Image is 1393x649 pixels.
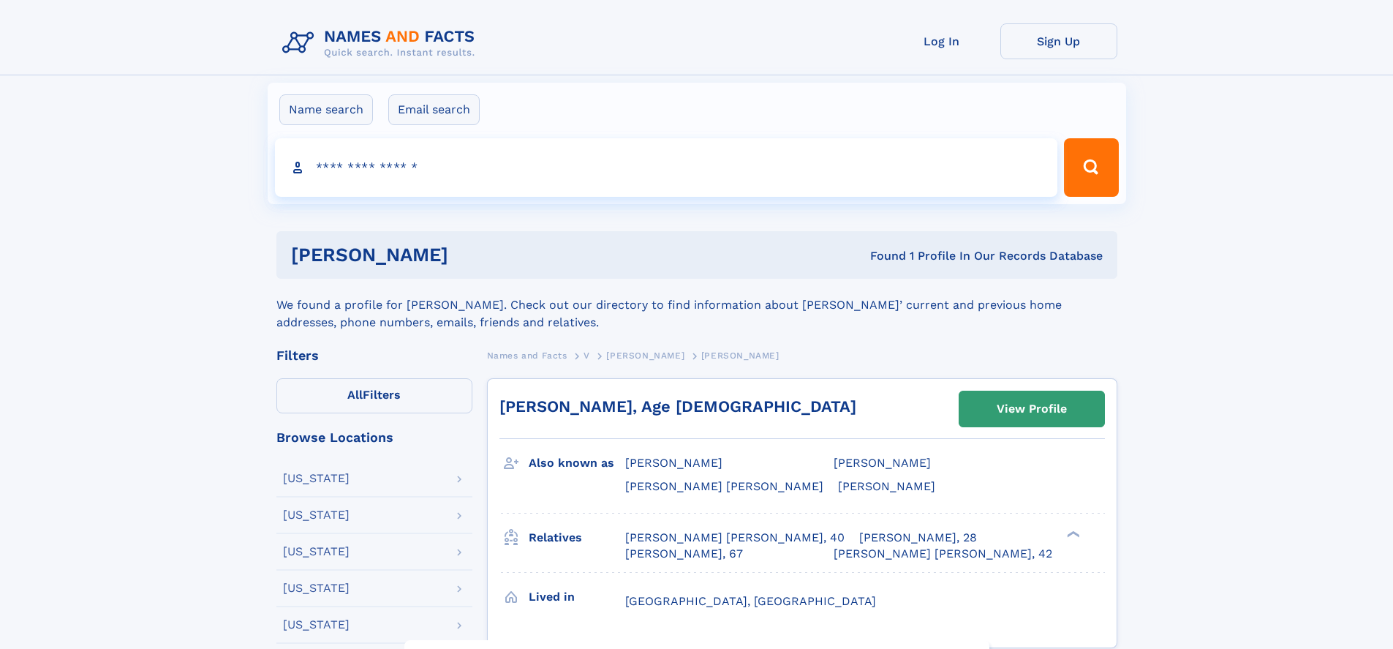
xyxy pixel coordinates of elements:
[883,23,1000,59] a: Log In
[529,451,625,476] h3: Also known as
[276,431,472,444] div: Browse Locations
[584,350,590,361] span: V
[283,473,350,484] div: [US_STATE]
[529,585,625,609] h3: Lived in
[276,378,472,413] label: Filters
[625,456,722,470] span: [PERSON_NAME]
[347,388,363,402] span: All
[1000,23,1117,59] a: Sign Up
[275,138,1058,197] input: search input
[625,546,743,562] a: [PERSON_NAME], 67
[276,279,1117,331] div: We found a profile for [PERSON_NAME]. Check out our directory to find information about [PERSON_N...
[584,346,590,364] a: V
[625,594,876,608] span: [GEOGRAPHIC_DATA], [GEOGRAPHIC_DATA]
[276,349,472,362] div: Filters
[276,23,487,63] img: Logo Names and Facts
[606,346,684,364] a: [PERSON_NAME]
[997,392,1067,426] div: View Profile
[959,391,1104,427] a: View Profile
[283,582,350,594] div: [US_STATE]
[283,619,350,631] div: [US_STATE]
[291,246,660,264] h1: [PERSON_NAME]
[279,94,373,125] label: Name search
[499,397,856,416] a: [PERSON_NAME], Age [DEMOGRAPHIC_DATA]
[834,546,1052,562] a: [PERSON_NAME] [PERSON_NAME], 42
[625,479,823,493] span: [PERSON_NAME] [PERSON_NAME]
[1063,529,1081,539] div: ❯
[625,530,845,546] a: [PERSON_NAME] [PERSON_NAME], 40
[283,546,350,558] div: [US_STATE]
[701,350,779,361] span: [PERSON_NAME]
[283,509,350,521] div: [US_STATE]
[659,248,1103,264] div: Found 1 Profile In Our Records Database
[606,350,684,361] span: [PERSON_NAME]
[834,456,931,470] span: [PERSON_NAME]
[1064,138,1118,197] button: Search Button
[388,94,480,125] label: Email search
[859,530,977,546] a: [PERSON_NAME], 28
[838,479,935,493] span: [PERSON_NAME]
[487,346,567,364] a: Names and Facts
[529,525,625,550] h3: Relatives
